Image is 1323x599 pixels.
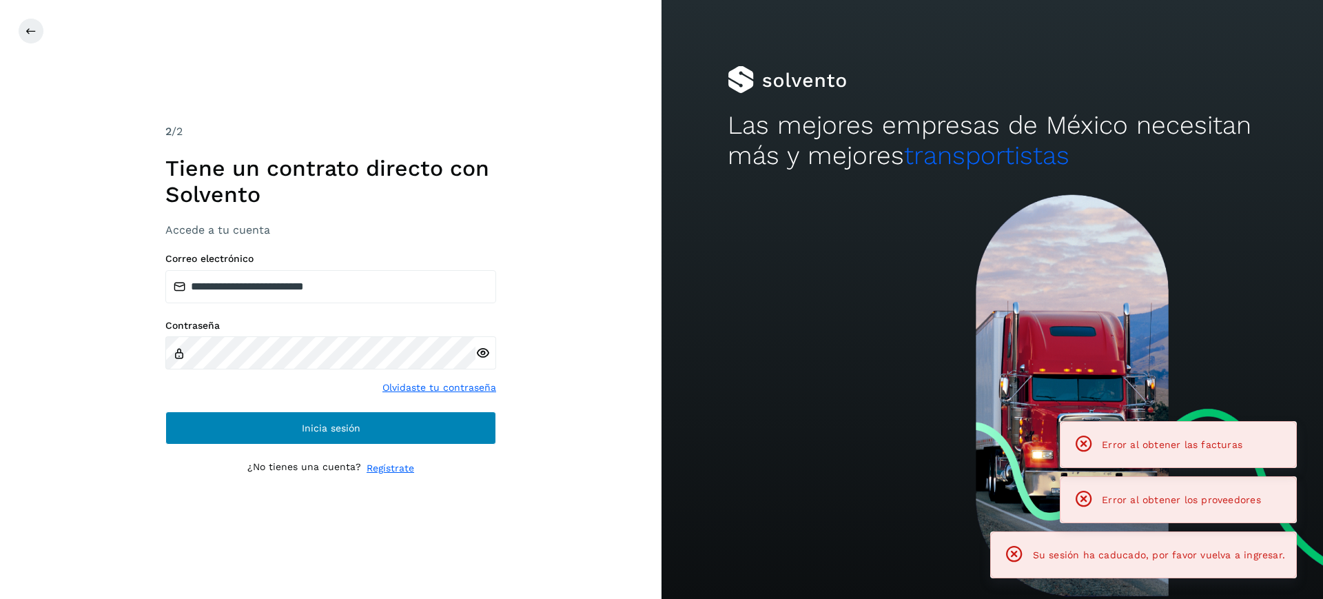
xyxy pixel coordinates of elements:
[165,155,496,208] h1: Tiene un contrato directo con Solvento
[165,125,172,138] span: 2
[165,253,496,265] label: Correo electrónico
[1102,439,1242,450] span: Error al obtener las facturas
[904,141,1069,170] span: transportistas
[1102,494,1261,505] span: Error al obtener los proveedores
[165,320,496,332] label: Contraseña
[728,110,1257,172] h2: Las mejores empresas de México necesitan más y mejores
[367,461,414,476] a: Regístrate
[165,412,496,445] button: Inicia sesión
[165,223,496,236] h3: Accede a tu cuenta
[1033,549,1285,560] span: Su sesión ha caducado, por favor vuelva a ingresar.
[302,423,360,433] span: Inicia sesión
[165,123,496,140] div: /2
[382,380,496,395] a: Olvidaste tu contraseña
[247,461,361,476] p: ¿No tienes una cuenta?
